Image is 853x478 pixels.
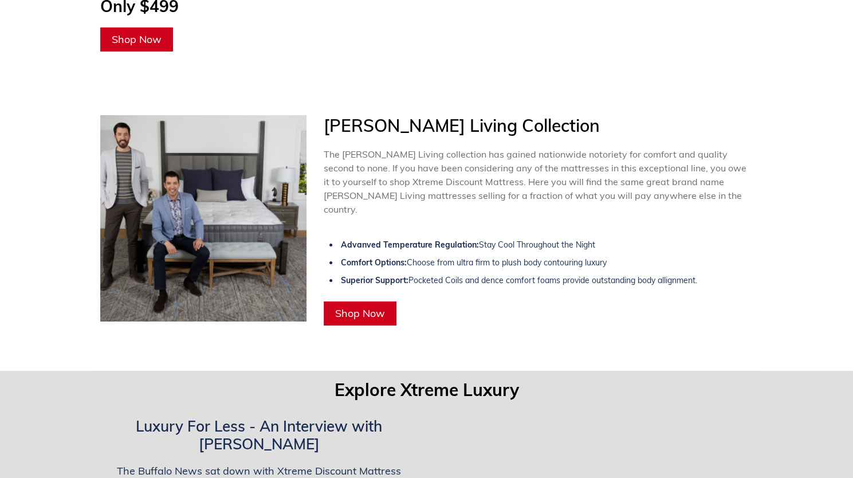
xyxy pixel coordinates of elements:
a: Shop Now [100,28,173,52]
span: The [PERSON_NAME] Living collection has gained nationwide notoriety for comfort and quality secon... [324,148,746,215]
strong: Advanved Temperature Regulation: [341,240,479,250]
strong: Comfort Options: [341,257,407,268]
li: Stay Cool Throughout the Night [329,239,748,251]
a: Shop Now [324,301,396,326]
img: scott-brothers-with-signature-mattress-lifestyle-image.png__PID:1345b2ad-3fd3-4f5b-8b5c-bc0218975ff2 [100,115,306,322]
span: [PERSON_NAME] Living Collection [324,115,600,136]
span: Explore Xtreme Luxury [335,379,519,401]
span: Shop Now [112,33,162,46]
li: Choose from ultra firm to plush body contouring luxury [329,257,748,269]
strong: Superior Support: [341,275,408,285]
h3: Luxury For Less - An Interview with [PERSON_NAME] [100,417,418,453]
li: Pocketed Coils and dence comfort foams provide outstanding body allignment. [329,275,748,287]
span: Shop Now [335,307,385,320]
